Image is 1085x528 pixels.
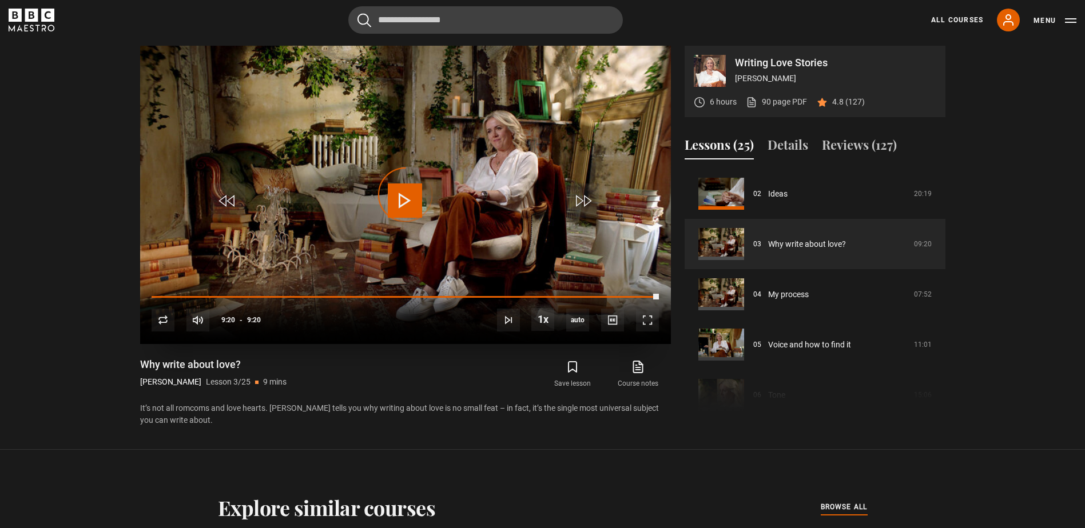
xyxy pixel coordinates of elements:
[832,96,865,108] p: 4.8 (127)
[768,238,846,250] a: Why write about love?
[768,289,809,301] a: My process
[601,309,624,331] button: Captions
[140,376,201,388] p: [PERSON_NAME]
[140,46,671,344] video-js: Video Player
[140,402,671,426] p: It’s not all romcoms and love hearts. [PERSON_NAME] tells you why writing about love is no small ...
[9,9,54,31] svg: BBC Maestro
[247,310,261,330] span: 9:20
[768,339,851,351] a: Voice and how to find it
[566,309,589,331] span: auto
[566,309,589,331] div: Current quality: 1080p
[735,73,936,85] p: [PERSON_NAME]
[821,501,868,514] a: browse all
[152,309,174,331] button: Replay
[735,58,936,68] p: Writing Love Stories
[206,376,251,388] p: Lesson 3/25
[685,135,754,159] button: Lessons (25)
[221,310,235,330] span: 9:20
[531,308,554,331] button: Playback Rate
[357,13,371,27] button: Submit the search query
[240,316,243,324] span: -
[746,96,807,108] a: 90 page PDF
[931,15,983,25] a: All Courses
[186,309,209,331] button: Mute
[218,495,436,519] h2: Explore similar courses
[140,358,287,371] h1: Why write about love?
[152,296,658,298] div: Progress Bar
[636,309,659,331] button: Fullscreen
[497,309,520,331] button: Next Lesson
[710,96,737,108] p: 6 hours
[540,358,605,391] button: Save lesson
[1034,15,1076,26] button: Toggle navigation
[768,188,788,200] a: Ideas
[768,135,808,159] button: Details
[822,135,897,159] button: Reviews (127)
[263,376,287,388] p: 9 mins
[821,501,868,513] span: browse all
[605,358,670,391] a: Course notes
[348,6,623,34] input: Search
